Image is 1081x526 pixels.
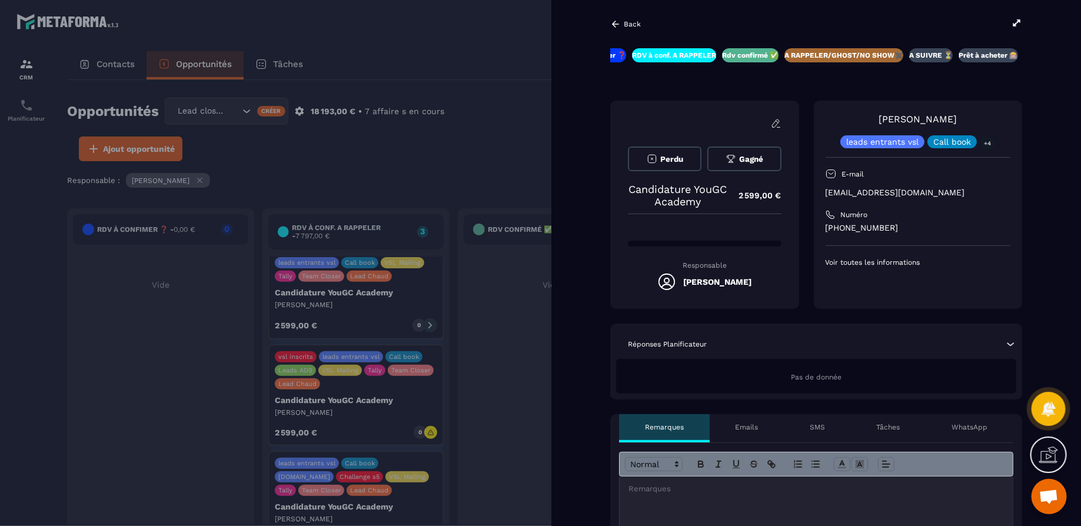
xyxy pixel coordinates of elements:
[727,184,781,207] p: 2 599,00 €
[1032,479,1067,514] div: Ouvrir le chat
[628,339,707,349] p: Réponses Planificateur
[735,422,758,432] p: Emails
[826,187,1010,198] p: [EMAIL_ADDRESS][DOMAIN_NAME]
[628,147,701,171] button: Perdu
[628,261,781,269] p: Responsable
[952,422,987,432] p: WhatsApp
[846,138,919,146] p: leads entrants vsl
[879,114,957,125] a: [PERSON_NAME]
[739,155,763,164] span: Gagné
[810,422,825,432] p: SMS
[826,222,1010,234] p: [PHONE_NUMBER]
[877,422,900,432] p: Tâches
[660,155,683,164] span: Perdu
[933,138,971,146] p: Call book
[841,210,868,219] p: Numéro
[707,147,781,171] button: Gagné
[628,183,727,208] p: Candidature YouGC Academy
[645,422,684,432] p: Remarques
[791,373,841,381] span: Pas de donnée
[683,277,751,287] h5: [PERSON_NAME]
[826,258,1010,267] p: Voir toutes les informations
[842,169,864,179] p: E-mail
[980,137,995,149] p: +4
